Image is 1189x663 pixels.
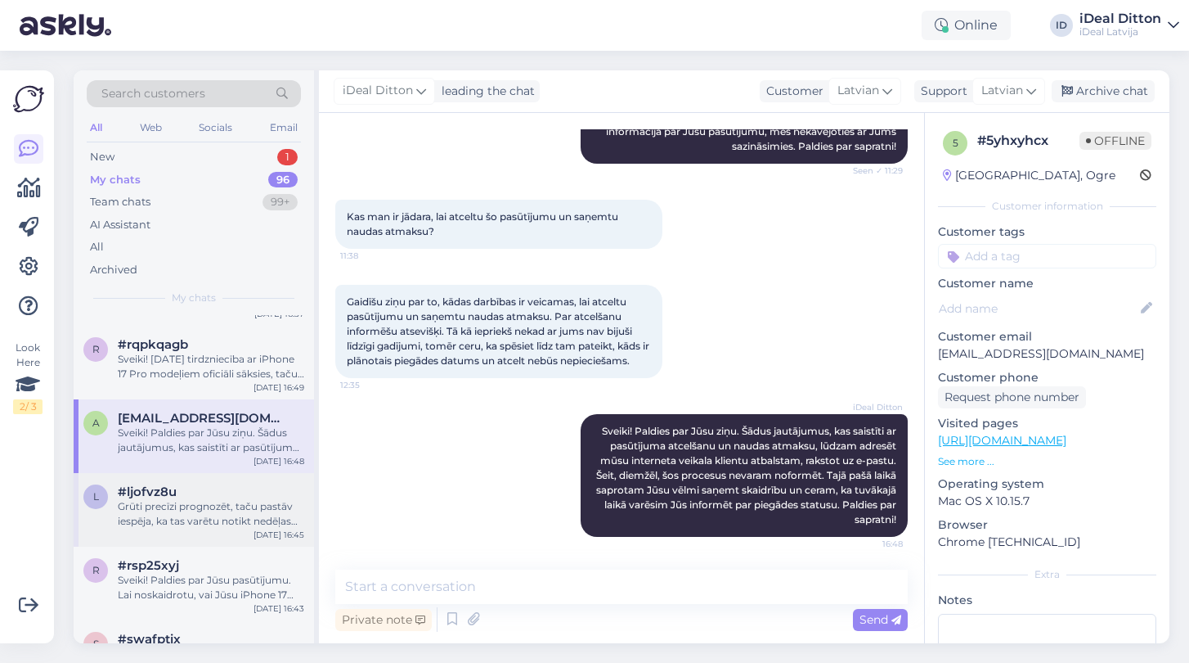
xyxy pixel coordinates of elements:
div: Support [914,83,967,100]
input: Add name [939,300,1137,318]
div: Grūti precīzi prognozēt, taču pastāv iespēja, ka tas varētu notikt nedēļas laikā. Viss atkarīgs n... [118,499,304,529]
div: AI Assistant [90,217,150,233]
p: Mac OS X 10.15.7 [938,493,1156,510]
div: Sveiki! Paldies par Jūsu ziņu. Šādus jautājumus, kas saistīti ar pasūtījuma atcelšanu un naudas a... [118,426,304,455]
div: [DATE] 16:49 [254,381,304,394]
div: My chats [90,172,141,188]
div: leading the chat [435,83,535,100]
p: Customer email [938,328,1156,345]
p: Operating system [938,476,1156,493]
div: Sveiki! Paldies par Jūsu pasūtījumu. Lai noskaidrotu, vai Jūsu iPhone 17 Pro Silver 256 GB jau ir... [118,573,304,602]
div: [DATE] 16:45 [254,529,304,541]
p: Chrome [TECHNICAL_ID] [938,534,1156,551]
div: [DATE] 16:43 [254,602,304,615]
span: #rsp25xyj [118,558,179,573]
p: [EMAIL_ADDRESS][DOMAIN_NAME] [938,345,1156,363]
div: Team chats [90,194,150,210]
span: #rqpkqagb [118,337,188,352]
div: iDeal Ditton [1079,12,1161,25]
span: s [93,638,99,650]
span: Latvian [981,82,1023,100]
a: [URL][DOMAIN_NAME] [938,433,1066,448]
span: Send [859,612,901,627]
span: Offline [1079,132,1151,150]
img: Askly Logo [13,83,44,115]
div: All [90,239,104,255]
span: 16:48 [841,538,903,550]
span: Seen ✓ 11:29 [841,165,903,177]
div: iDeal Latvija [1079,25,1161,38]
div: Email [267,117,301,138]
div: All [87,117,105,138]
div: 2 / 3 [13,399,43,414]
p: Visited pages [938,415,1156,432]
input: Add a tag [938,244,1156,268]
span: Sveiki! Paldies par Jūsu ziņu. Šādus jautājumus, kas saistīti ar pasūtījuma atcelšanu un naudas a... [596,425,899,525]
div: Extra [938,567,1156,582]
div: Archive chat [1052,80,1155,102]
p: Customer name [938,275,1156,292]
div: [GEOGRAPHIC_DATA], Ogre [943,167,1115,184]
span: iDeal Ditton [343,82,413,100]
div: # 5yhxyhcx [977,131,1079,151]
p: Browser [938,516,1156,534]
span: l [93,490,99,503]
span: 12:35 [340,379,402,391]
div: Online [922,11,1011,40]
span: Kas man ir jādara, lai atceltu šo pasūtījumu un saņemtu naudas atmaksu? [347,210,621,237]
span: 11:38 [340,250,402,262]
span: Gaidīšu ziņu par to, kādas darbības ir veicamas, lai atceltu pasūtījumu un saņemtu naudas atmaksu... [347,295,652,367]
span: #swafptix [118,632,181,647]
span: r [92,564,100,576]
p: Customer tags [938,223,1156,241]
span: Search customers [101,85,205,102]
a: iDeal DittoniDeal Latvija [1079,12,1179,38]
div: Customer [760,83,823,100]
div: 1 [277,149,298,165]
div: Archived [90,262,137,278]
span: iDeal Ditton [841,401,903,413]
div: Sveiki! [DATE] tirdzniecība ar iPhone 17 Pro modeļiem oficiāli sāksies, taču ierīču skaits būs ie... [118,352,304,381]
span: r [92,343,100,355]
div: [DATE] 16:48 [254,455,304,467]
div: Web [137,117,165,138]
span: #ljofvz8u [118,485,177,499]
p: Customer phone [938,369,1156,386]
p: Notes [938,592,1156,609]
span: Latvian [837,82,879,100]
div: 99+ [262,194,298,210]
div: 96 [268,172,298,188]
div: Private note [335,609,432,631]
span: a [92,417,100,429]
div: Look Here [13,341,43,414]
div: Socials [195,117,236,138]
div: Request phone number [938,386,1086,408]
span: 5 [953,137,958,149]
div: Customer information [938,199,1156,214]
div: New [90,149,114,165]
div: ID [1050,14,1073,37]
p: See more ... [938,454,1156,469]
span: My chats [172,291,216,305]
span: ajaundalders@hotmail.com [118,411,288,426]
